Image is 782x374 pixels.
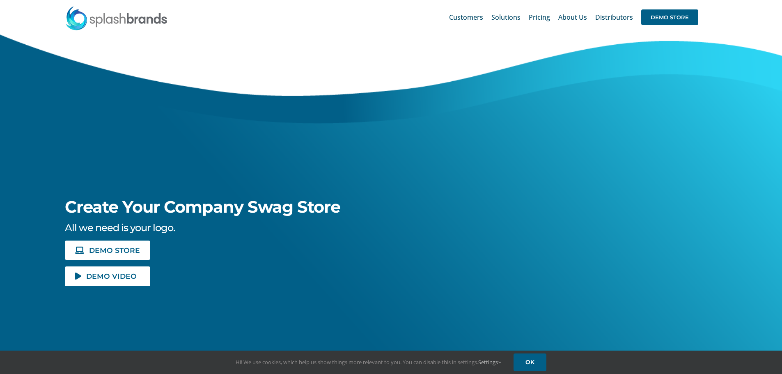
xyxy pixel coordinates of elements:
[491,14,521,21] span: Solutions
[86,273,137,280] span: DEMO VIDEO
[595,4,633,30] a: Distributors
[449,14,483,21] span: Customers
[478,358,501,366] a: Settings
[89,247,140,254] span: DEMO STORE
[65,6,168,30] img: SplashBrands.com Logo
[595,14,633,21] span: Distributors
[65,241,150,260] a: DEMO STORE
[65,222,175,234] span: All we need is your logo.
[236,358,501,366] span: Hi! We use cookies, which help us show things more relevant to you. You can disable this in setti...
[641,4,698,30] a: DEMO STORE
[529,14,550,21] span: Pricing
[449,4,698,30] nav: Main Menu
[514,353,546,371] a: OK
[449,4,483,30] a: Customers
[641,9,698,25] span: DEMO STORE
[558,14,587,21] span: About Us
[529,4,550,30] a: Pricing
[65,197,340,217] span: Create Your Company Swag Store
